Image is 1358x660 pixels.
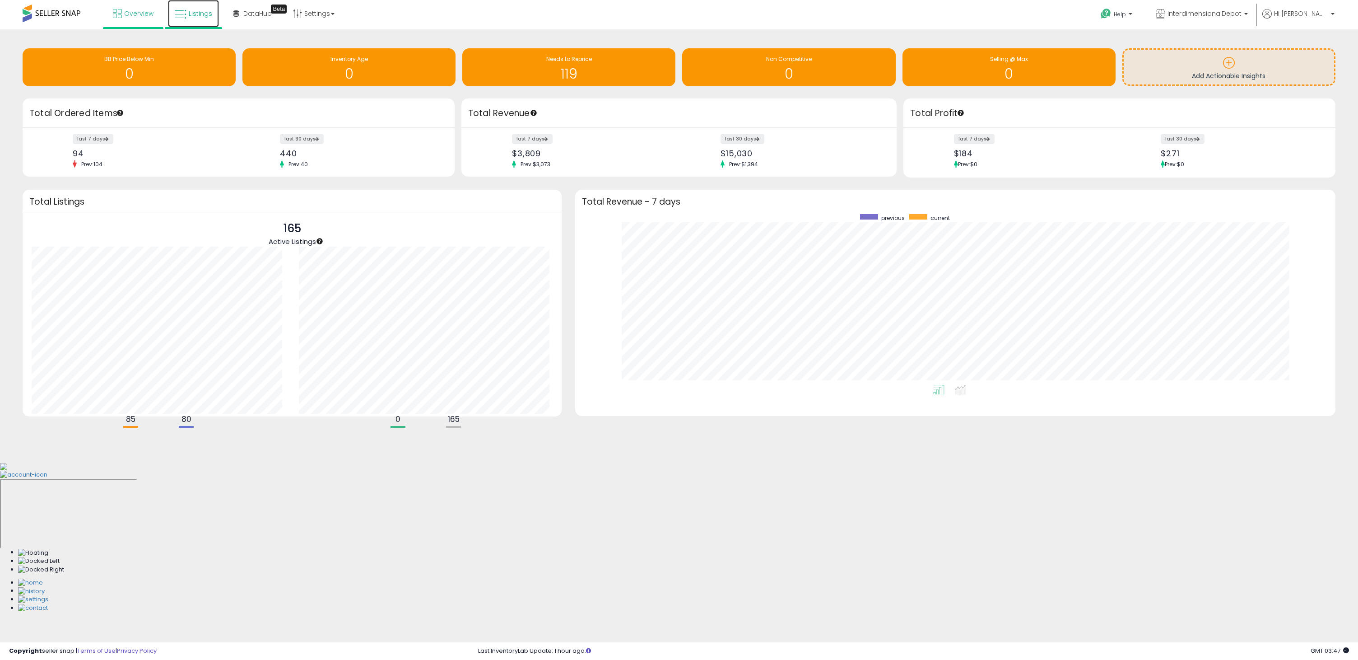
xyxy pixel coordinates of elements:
b: 165 [448,414,460,425]
div: 440 [280,149,439,158]
span: Add Actionable Insights [1192,71,1265,80]
span: Help [1114,10,1126,18]
span: Prev: $1,394 [725,160,763,168]
a: Selling @ Max 0 [902,48,1116,86]
div: Tooltip anchor [316,237,324,245]
div: Tooltip anchor [271,5,287,14]
i: Get Help [1100,8,1112,19]
div: $184 [954,149,1113,158]
span: Prev: 104 [77,160,107,168]
label: last 7 days [73,134,113,144]
a: Hi [PERSON_NAME] [1262,9,1335,29]
div: $3,809 [512,149,672,158]
h1: 119 [467,66,671,81]
label: last 30 days [721,134,764,144]
h1: 0 [27,66,231,81]
p: 165 [269,220,316,237]
a: BB Price Below Min 0 [23,48,236,86]
h3: Total Revenue [468,107,890,120]
div: Tooltip anchor [957,109,965,117]
label: last 30 days [1161,134,1205,144]
img: History [18,587,45,596]
label: last 30 days [280,134,324,144]
h3: Total Revenue - 7 days [582,198,1329,205]
img: Contact [18,604,48,613]
span: Listings [189,9,212,18]
span: Inventory Age [330,55,368,63]
span: current [930,214,950,222]
b: 0 [395,414,400,425]
span: BB Price Below Min [104,55,154,63]
label: last 7 days [512,134,553,144]
h3: Total Profit [910,107,1329,120]
h1: 0 [247,66,451,81]
span: Prev: 40 [284,160,312,168]
div: Tooltip anchor [530,109,538,117]
span: InterdimensionalDepot [1167,9,1242,18]
b: 80 [181,414,191,425]
h3: Total Listings [29,198,555,205]
span: Prev: $0 [958,160,977,168]
span: Non Competitive [766,55,812,63]
img: Home [18,579,43,587]
b: 85 [126,414,135,425]
img: Floating [18,549,48,557]
div: $15,030 [721,149,881,158]
h1: 0 [907,66,1111,81]
span: Prev: $0 [1165,160,1184,168]
span: Selling @ Max [990,55,1028,63]
div: 94 [73,149,232,158]
h1: 0 [687,66,891,81]
a: Non Competitive 0 [682,48,895,86]
span: previous [881,214,905,222]
a: Add Actionable Insights [1124,50,1334,84]
img: Settings [18,595,48,604]
label: last 7 days [954,134,995,144]
span: Hi [PERSON_NAME] [1274,9,1328,18]
div: $271 [1161,149,1320,158]
img: Docked Left [18,557,60,566]
span: Prev: $3,073 [516,160,555,168]
span: Overview [124,9,153,18]
span: Needs to Reprice [546,55,592,63]
a: Needs to Reprice 119 [462,48,675,86]
h3: Total Ordered Items [29,107,448,120]
img: Docked Right [18,566,64,574]
a: Inventory Age 0 [242,48,456,86]
span: Active Listings [269,237,316,246]
span: DataHub [243,9,272,18]
div: Tooltip anchor [116,109,124,117]
a: Help [1093,1,1141,29]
